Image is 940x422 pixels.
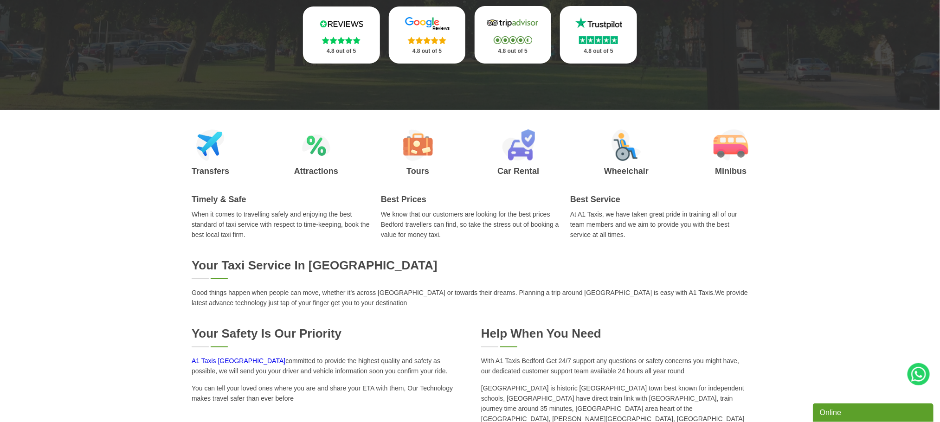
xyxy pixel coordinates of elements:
p: We know that our customers are looking for the best prices Bedford travellers can find, so take t... [381,209,559,240]
p: 4.8 out of 5 [399,45,456,57]
img: Stars [408,37,446,44]
h2: Your Taxi Service in [GEOGRAPHIC_DATA] [192,258,748,273]
h3: Minibus [714,167,748,175]
h3: Transfers [192,167,229,175]
h2: Help When You Need [481,326,748,341]
img: Stars [494,36,532,44]
img: Minibus [714,129,748,161]
p: 4.8 out of 5 [485,45,541,57]
p: With A1 Taxis Bedford Get 24/7 support any questions or safety concerns you might have, our dedic... [481,356,748,376]
a: Tripadvisor Stars 4.8 out of 5 [475,6,552,64]
img: Wheelchair [612,129,641,161]
p: Good things happen when people can move, whether it’s across [GEOGRAPHIC_DATA] or towards their d... [192,288,748,308]
p: 4.8 out of 5 [313,45,370,57]
img: Attractions [302,129,330,161]
img: Google [399,17,455,31]
h3: Attractions [294,167,338,175]
p: At A1 Taxis, we have taken great pride in training all of our team members and we aim to provide ... [570,209,748,240]
a: Reviews.io Stars 4.8 out of 5 [303,6,380,64]
img: Car Rental [502,129,535,161]
p: You can tell your loved ones where you are and share your ETA with them, Our Technology makes tra... [192,383,459,403]
a: A1 Taxis [GEOGRAPHIC_DATA] [192,357,285,364]
img: Stars [322,37,361,44]
h2: Timely & Safe [192,195,370,205]
img: Airport Transfers [196,129,225,161]
h3: Wheelchair [604,167,649,175]
img: Stars [579,36,618,44]
a: Trustpilot Stars 4.8 out of 5 [560,6,637,64]
h3: Tours [403,167,433,175]
h2: Your Safety is our Priority [192,326,459,341]
h2: Best Service [570,195,748,205]
img: Trustpilot [571,16,626,30]
h2: Best Prices [381,195,559,205]
a: Google Stars 4.8 out of 5 [389,6,466,64]
p: When it comes to travelling safely and enjoying the best standard of taxi service with respect to... [192,209,370,240]
p: committed to provide the highest quality and safety as possible, we will send you your driver and... [192,356,459,376]
p: 4.8 out of 5 [570,45,627,57]
iframe: chat widget [813,402,935,422]
img: Tours [403,129,433,161]
img: Tripadvisor [485,16,541,30]
h3: Car Rental [497,167,539,175]
img: Reviews.io [314,17,369,31]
